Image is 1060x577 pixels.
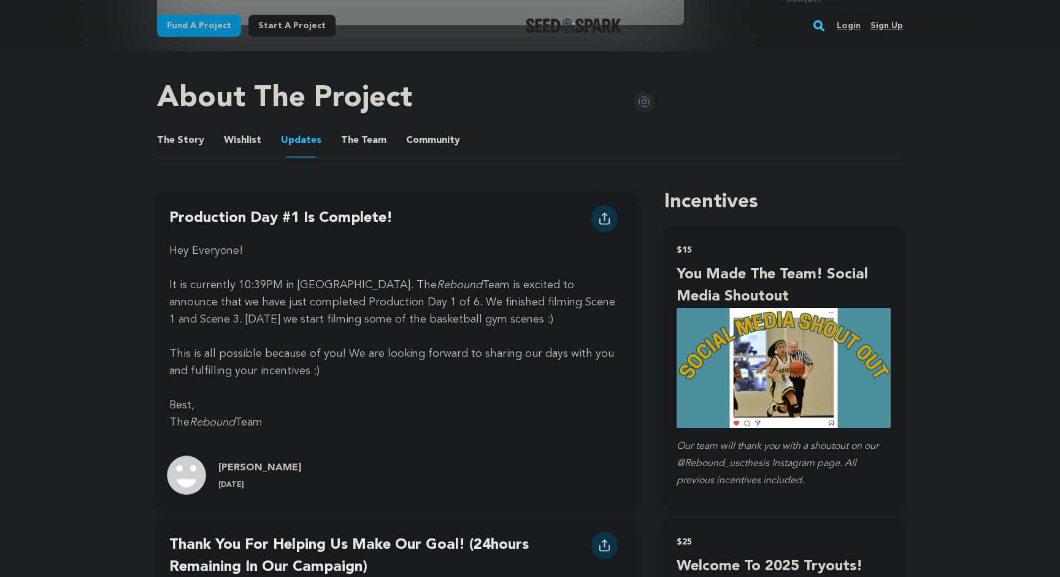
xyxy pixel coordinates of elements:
[526,18,622,33] a: Seed&Spark Homepage
[157,133,175,148] span: The
[437,280,482,291] em: Rebound
[218,460,301,475] h4: [PERSON_NAME]
[677,308,891,428] img: incentive
[169,207,393,232] h4: Production Day #1 is Complete!
[169,242,623,259] p: Hey Everyone!
[167,456,206,495] img: user.png
[677,242,891,259] h2: $15
[406,133,460,148] span: Community
[169,277,623,328] p: It is currently 10:39PM in [GEOGRAPHIC_DATA]. The Team is excited to announce that we have just c...
[169,414,623,431] p: The Team
[677,441,878,486] em: Our team will thank you with a shoutout on our @Rebound_uscthesis Instagram page. All previous in...
[157,84,412,113] h1: About The Project
[870,16,903,36] a: Sign up
[526,18,622,33] img: Seed&Spark Logo Dark Mode
[190,417,235,428] em: Rebound
[677,264,891,308] h4: You Made the Team! Social Media Shoutout
[157,15,241,37] a: Fund a project
[341,133,359,148] span: The
[169,397,623,414] p: Best,
[248,15,336,37] a: Start a project
[634,91,655,112] img: Seed&Spark Instagram Icon
[169,345,623,380] p: This is all possible because of you! We are looking forward to sharing our days with you and fulf...
[224,133,261,148] span: Wishlist
[281,133,321,148] span: Updates
[218,480,301,490] p: [DATE]
[341,133,386,148] span: Team
[664,188,903,217] h1: Incentives
[664,227,903,504] button: $15 You Made the Team! Social Media Shoutout incentive Our team will thank you with a shoutout on...
[837,16,861,36] a: Login
[677,533,891,551] h2: $25
[157,446,635,505] a: update.author.name Profile
[157,133,204,148] span: Story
